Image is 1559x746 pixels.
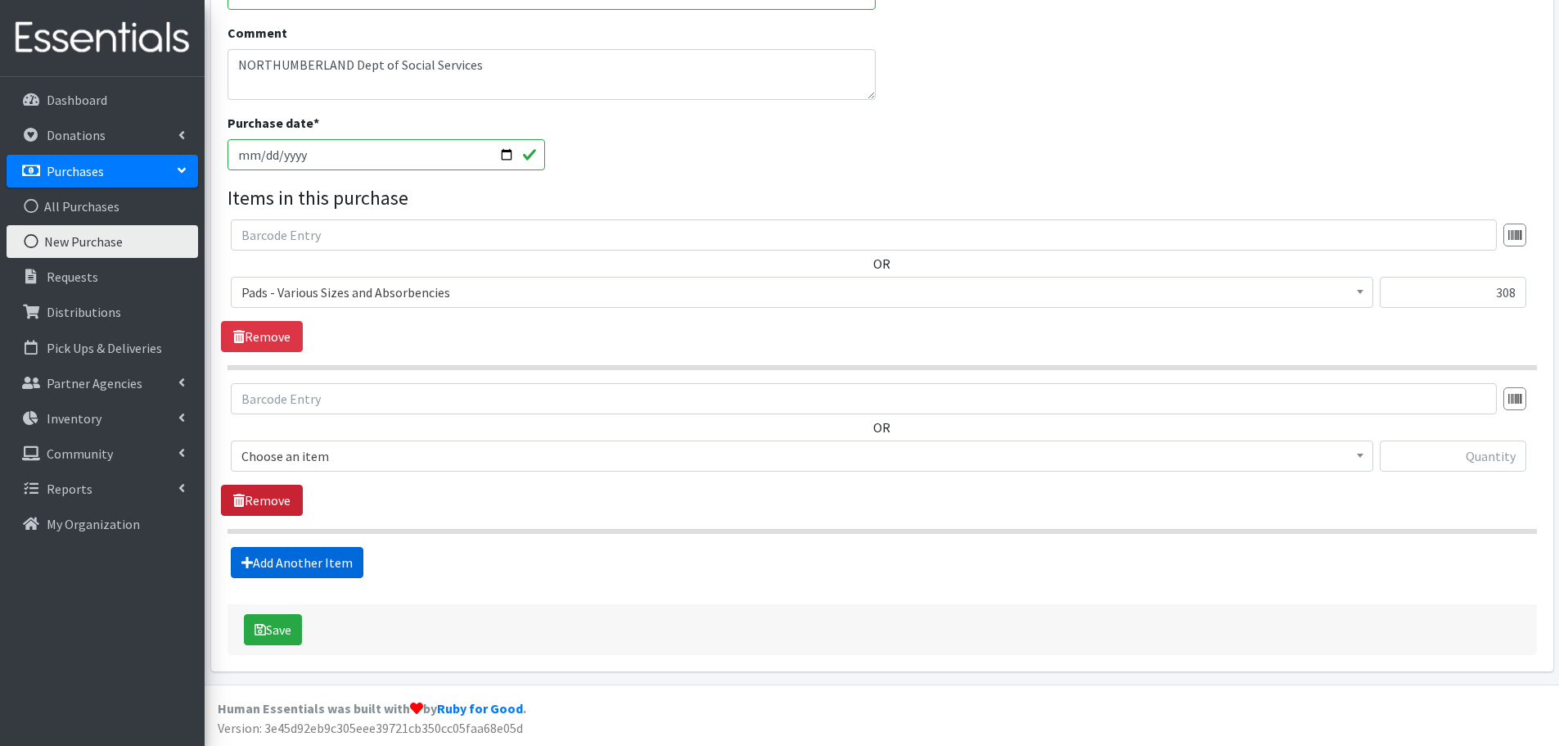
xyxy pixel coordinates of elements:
a: All Purchases [7,190,198,223]
input: Quantity [1380,277,1526,308]
a: Ruby for Good [437,700,523,717]
span: Choose an item [241,445,1363,468]
p: Reports [47,481,92,497]
a: Partner Agencies [7,367,198,400]
span: Version: 3e45d92eb9c305eee39721cb350cc05faa68e05d [218,720,523,736]
a: Pick Ups & Deliveries [7,332,198,364]
a: Dashboard [7,84,198,116]
legend: Items in this purchase [228,183,1537,213]
p: Donations [47,127,106,143]
img: HumanEssentials [7,11,198,66]
a: Inventory [7,402,198,435]
input: Barcode Entry [231,383,1497,414]
abbr: required [313,115,319,131]
p: Requests [47,269,98,285]
a: My Organization [7,508,198,540]
p: Pick Ups & Deliveries [47,340,162,356]
a: Distributions [7,296,198,328]
span: Pads - Various Sizes and Absorbencies [231,277,1373,308]
a: Add Another Item [231,547,363,578]
p: Purchases [47,163,104,179]
span: Pads - Various Sizes and Absorbencies [241,281,1363,304]
p: Inventory [47,410,101,427]
label: OR [873,418,890,437]
a: Remove [221,321,303,352]
a: Reports [7,472,198,505]
input: Quantity [1380,441,1526,472]
a: Remove [221,485,303,516]
p: My Organization [47,516,140,532]
p: Distributions [47,304,121,320]
strong: Human Essentials was built with by . [218,700,526,717]
span: Choose an item [231,441,1373,472]
a: New Purchase [7,225,198,258]
a: Community [7,437,198,470]
a: Requests [7,260,198,293]
label: Comment [228,23,287,43]
p: Community [47,445,113,462]
a: Purchases [7,155,198,188]
p: Dashboard [47,92,107,108]
label: Purchase date [228,113,319,133]
p: Partner Agencies [47,375,142,391]
a: Donations [7,119,198,151]
button: Save [244,614,302,645]
input: Barcode Entry [231,219,1497,251]
label: OR [873,254,890,274]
